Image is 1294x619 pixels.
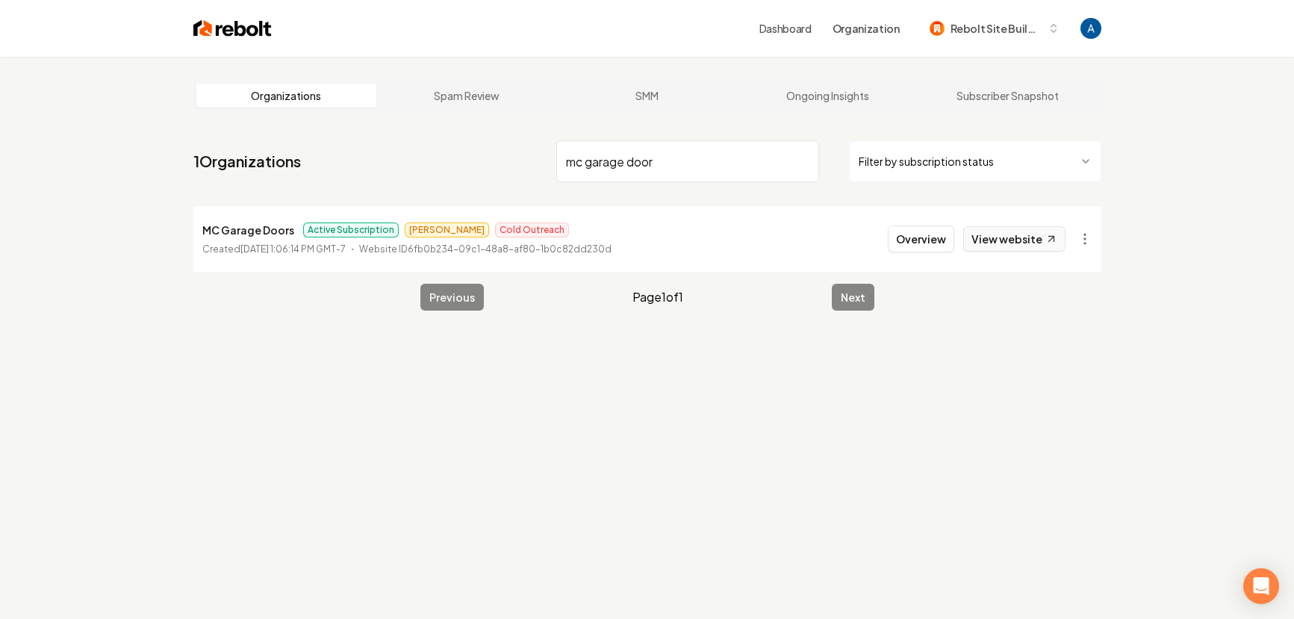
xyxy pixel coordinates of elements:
span: [PERSON_NAME] [405,223,489,237]
span: Cold Outreach [495,223,569,237]
time: [DATE] 1:06:14 PM GMT-7 [240,243,346,255]
button: Overview [888,225,954,252]
a: Organizations [196,84,377,108]
span: Page 1 of 1 [632,288,683,306]
a: Spam Review [376,84,557,108]
a: Dashboard [759,21,812,36]
span: Rebolt Site Builder [951,21,1042,37]
input: Search by name or ID [556,140,819,182]
a: 1Organizations [193,151,301,172]
img: Rebolt Logo [193,18,272,39]
p: Website ID 6fb0b234-09c1-48a8-af80-1b0c82dd230d [359,242,612,257]
img: Rebolt Site Builder [930,21,945,36]
button: Open user button [1080,18,1101,39]
p: MC Garage Doors [202,221,294,239]
p: Created [202,242,346,257]
div: Open Intercom Messenger [1243,568,1279,604]
a: SMM [557,84,738,108]
button: Organization [824,15,909,42]
a: View website [963,226,1066,252]
a: Ongoing Insights [737,84,918,108]
span: Active Subscription [303,223,399,237]
a: Subscriber Snapshot [918,84,1098,108]
img: Andrew Magana [1080,18,1101,39]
